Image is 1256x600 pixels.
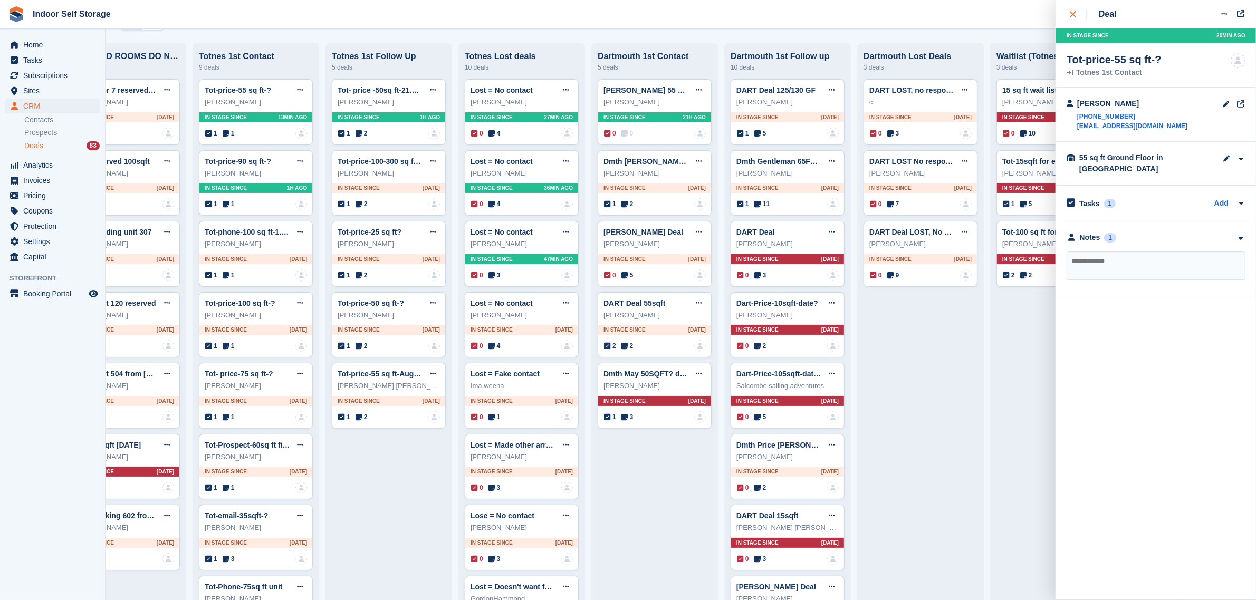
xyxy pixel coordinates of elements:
span: 1 [223,270,235,280]
a: deal-assignee-blank [428,340,440,352]
span: Prospects [24,128,57,138]
span: 4 [488,129,501,138]
span: In stage since [1002,255,1044,263]
span: 3 [488,270,501,280]
h2: Tasks [1079,199,1100,208]
div: [PERSON_NAME] [72,239,174,249]
span: In stage since [471,255,513,263]
span: In stage since [1067,32,1109,40]
span: 0 [604,270,616,280]
a: deal-assignee-blank [960,198,972,210]
a: deal-assignee-blank [694,340,706,352]
a: menu [5,53,100,67]
a: deal-assignee-blank [295,553,307,565]
div: Dartmouth 1st Follow up [731,52,845,61]
a: DART Deal 55sqft [603,299,665,307]
a: deal-assignee-blank [694,411,706,423]
a: DART Deal [736,228,774,236]
div: RESERVED ROOMS DO NOT LET [66,52,180,61]
span: Sites [23,83,87,98]
span: 1 [205,199,217,209]
span: [DATE] [423,255,440,263]
div: 83 [87,141,100,150]
img: deal-assignee-blank [1231,53,1245,68]
img: deal-assignee-blank [960,128,972,139]
div: [PERSON_NAME] [72,97,174,108]
span: [DATE] [157,113,174,121]
a: deal-assignee-blank [295,482,307,493]
span: Tasks [23,53,87,67]
div: 1 [1104,233,1116,243]
a: Tot-Phone-75sq ft unit [205,583,283,591]
a: deal-assignee-blank [561,128,573,139]
div: [PERSON_NAME] [471,310,573,321]
a: Dart 100sqft [DATE] [72,441,141,449]
span: 1 [604,199,616,209]
img: deal-assignee-blank [428,269,440,281]
div: 9 deals [199,61,313,74]
a: deal-assignee-blank [295,128,307,139]
img: deal-assignee-blank [428,128,440,139]
span: 2 [1003,270,1015,280]
a: DART Holding unit 307 [72,228,152,236]
span: 21H AGO [683,113,706,121]
a: deal-assignee-blank [827,198,839,210]
img: deal-assignee-blank [162,198,174,210]
span: 1H AGO [420,113,440,121]
span: 1 [205,270,217,280]
a: Tot-price-50 sq ft-? [338,299,404,307]
span: In stage since [736,184,779,192]
a: Dart Reserved 100sqft [72,157,150,166]
span: In stage since [338,255,380,263]
div: Deal [1099,8,1117,21]
span: In stage since [72,326,114,334]
span: In stage since [72,255,114,263]
a: menu [5,204,100,218]
span: 1 [223,129,235,138]
a: deal-assignee-blank [295,411,307,423]
span: Protection [23,219,87,234]
img: deal-assignee-blank [295,198,307,210]
span: In stage since [869,184,912,192]
div: Totnes 1st Contact [1067,69,1162,76]
span: Pricing [23,188,87,203]
a: deal-assignee-blank [561,482,573,493]
img: deal-assignee-blank [694,269,706,281]
span: 4 [488,199,501,209]
div: Dartmouth Lost Deals [864,52,977,61]
span: 11 [754,199,770,209]
span: 20MIN AGO [1216,32,1245,40]
a: Tot-Prospect-60sq ft first floor [205,441,310,449]
a: menu [5,286,100,301]
div: Totnes Lost deals [465,52,579,61]
span: In stage since [205,255,247,263]
span: 1 [737,129,749,138]
span: [DATE] [157,326,174,334]
a: Lost = No contact [471,157,533,166]
a: deal-assignee-blank [827,128,839,139]
div: [PERSON_NAME] [338,97,440,108]
span: 0 [870,199,882,209]
a: deal-assignee-blank [827,482,839,493]
div: 3 deals [864,61,977,74]
span: Analytics [23,158,87,172]
img: deal-assignee-blank [295,269,307,281]
span: Settings [23,234,87,249]
div: [PERSON_NAME] [1002,168,1105,179]
span: [DATE] [821,113,839,121]
a: Lost = Doesn't want further contact [471,583,595,591]
span: In stage since [603,113,646,121]
a: Dart-Price-105sqft-date? [736,370,822,378]
span: In stage since [869,255,912,263]
div: [PERSON_NAME] [205,310,307,321]
span: [DATE] [290,326,307,334]
span: 1 [737,199,749,209]
span: In stage since [338,113,380,121]
a: deal-assignee-blank [561,553,573,565]
span: 3 [887,129,899,138]
span: 13MIN AGO [278,113,307,121]
div: 5 deals [598,61,712,74]
div: [PERSON_NAME] [603,97,706,108]
span: 2 [621,199,634,209]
